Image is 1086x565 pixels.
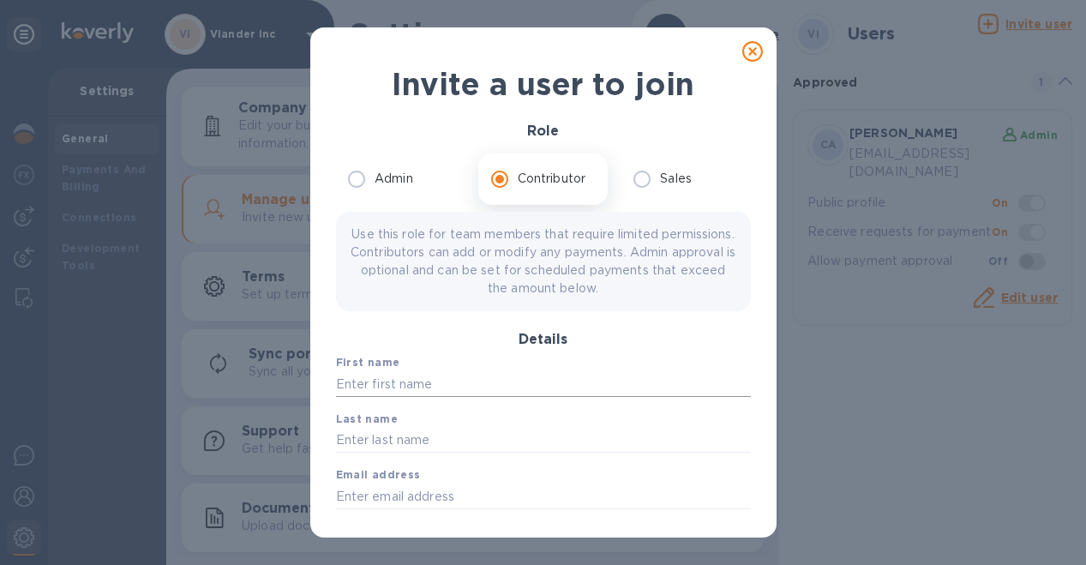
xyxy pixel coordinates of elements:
p: Contributor [518,170,585,188]
p: Sales [660,170,692,188]
input: Enter last name [336,428,751,454]
b: Last name [336,412,399,425]
b: First name [336,356,400,369]
input: Enter email address [336,484,751,509]
b: Email address [336,468,421,481]
p: Use this role for team members that require limited permissions. Contributors can add or modify a... [350,225,737,298]
input: Enter first name [336,371,751,397]
h3: Role [336,123,751,140]
b: Invite a user to join [392,65,694,103]
h3: Permissions [336,537,751,553]
h3: Details [336,332,751,348]
div: role [336,153,751,205]
p: Admin [375,170,413,188]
